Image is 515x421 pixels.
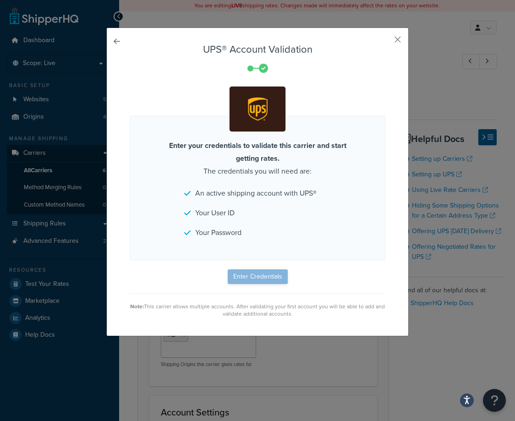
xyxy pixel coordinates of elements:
li: An active shipping account with UPS® [184,187,331,200]
strong: Enter your credentials to validate this carrier and start getting rates. [169,140,346,164]
h3: UPS® Account Validation [130,44,385,55]
p: The credentials you will need are: [157,139,358,178]
strong: Note: [130,302,144,311]
div: This carrier allows multiple accounts. After validating your first account you will be able to ad... [130,303,385,317]
img: UPS [231,88,284,130]
li: Your Password [184,226,331,239]
li: Your User ID [184,207,331,219]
